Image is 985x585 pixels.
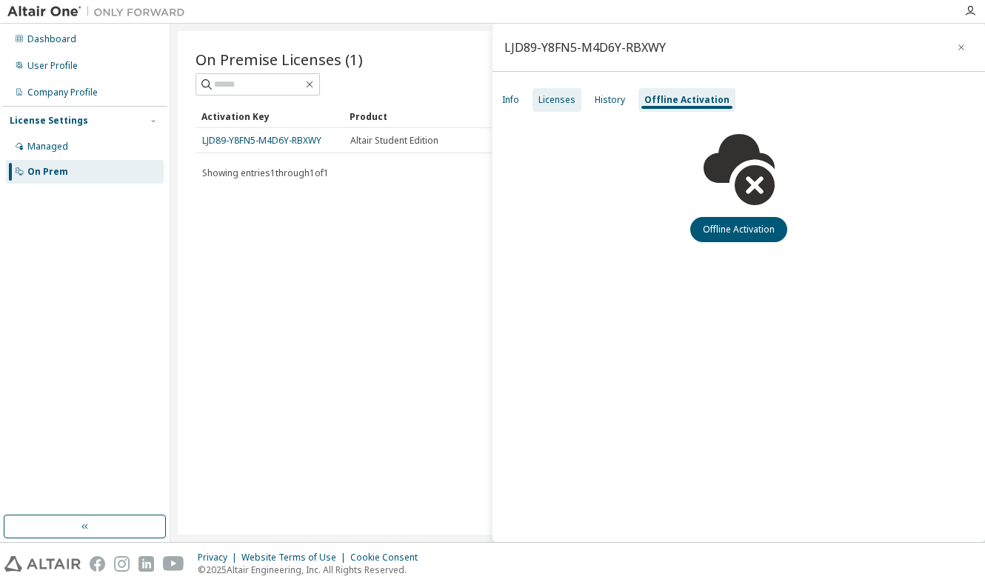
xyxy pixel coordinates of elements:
[644,94,729,106] div: Offline Activation
[690,217,787,242] button: Offline Activation
[114,556,130,572] img: instagram.svg
[350,135,438,147] span: Altair Student Edition
[27,33,76,45] div: Dashboard
[502,94,519,106] div: Info
[10,115,88,127] div: License Settings
[241,552,350,564] div: Website Terms of Use
[27,87,98,98] div: Company Profile
[163,556,184,572] img: youtube.svg
[595,94,625,106] div: History
[504,41,666,53] div: LJD89-Y8FN5-M4D6Y-RBXWY
[4,556,81,572] img: altair_logo.svg
[7,4,193,19] img: Altair One
[198,564,427,576] p: © 2025 Altair Engineering, Inc. All Rights Reserved.
[350,104,486,128] div: Product
[27,60,78,72] div: User Profile
[198,552,241,564] div: Privacy
[202,134,321,147] a: LJD89-Y8FN5-M4D6Y-RBXWY
[90,556,105,572] img: facebook.svg
[138,556,154,572] img: linkedin.svg
[27,166,68,178] div: On Prem
[350,552,427,564] div: Cookie Consent
[201,104,338,128] div: Activation Key
[196,49,363,70] span: On Premise Licenses (1)
[27,141,68,153] div: Managed
[538,94,575,106] div: Licenses
[202,167,329,179] span: Showing entries 1 through 1 of 1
